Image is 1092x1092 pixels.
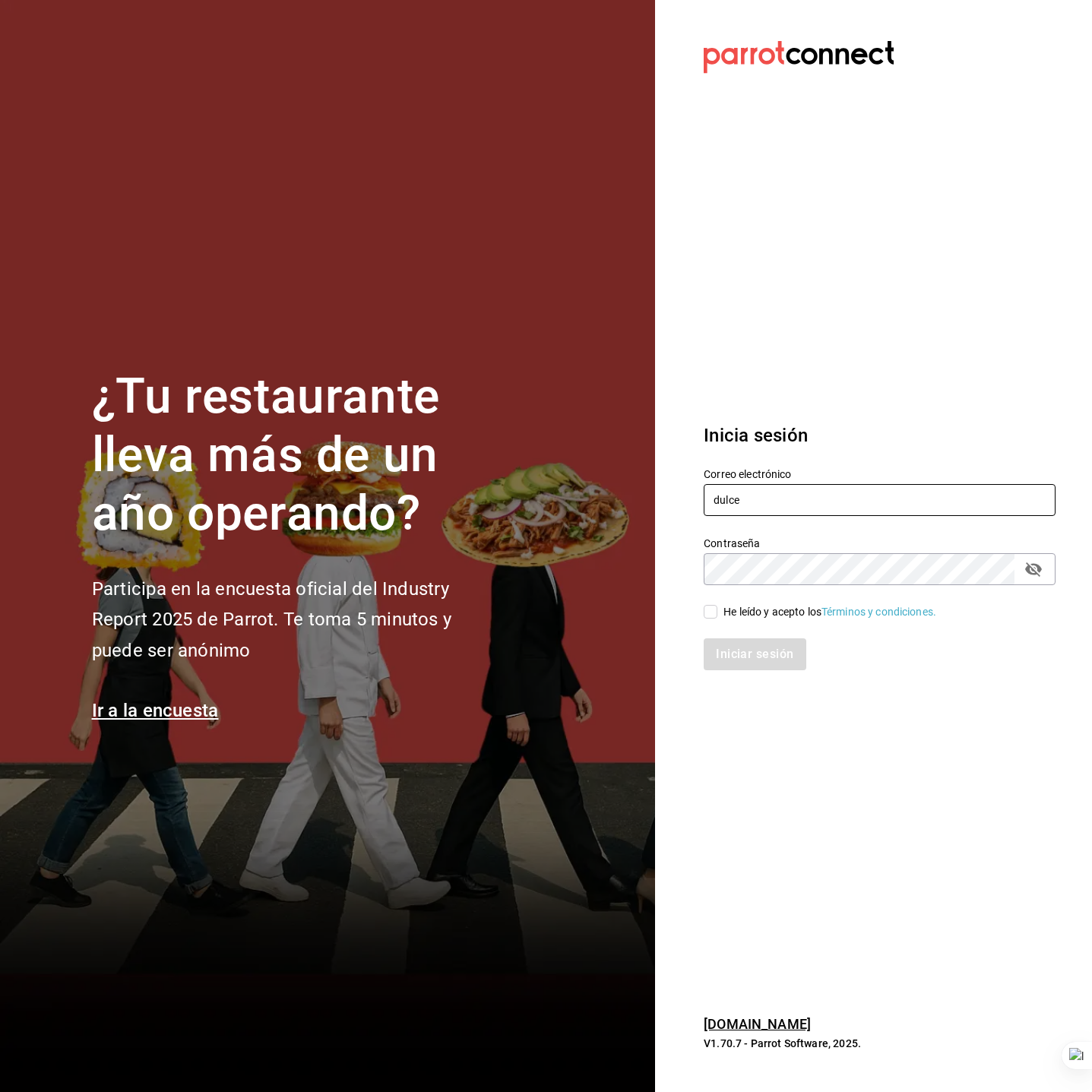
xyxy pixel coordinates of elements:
[704,1036,1056,1051] p: V1.70.7 - Parrot Software, 2025.
[704,484,1056,516] input: Ingresa tu correo electrónico
[704,469,1056,480] label: Correo electrónico
[723,604,936,620] div: He leído y acepto los
[704,538,1056,549] label: Contraseña
[92,574,502,666] h2: Participa en la encuesta oficial del Industry Report 2025 de Parrot. Te toma 5 minutos y puede se...
[1021,556,1046,582] button: passwordField
[821,606,936,618] a: Términos y condiciones.
[704,422,1056,449] h3: Inicia sesión
[92,700,219,721] a: Ir a la encuesta
[92,368,502,543] h1: ¿Tu restaurante lleva más de un año operando?
[704,1016,811,1032] a: [DOMAIN_NAME]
